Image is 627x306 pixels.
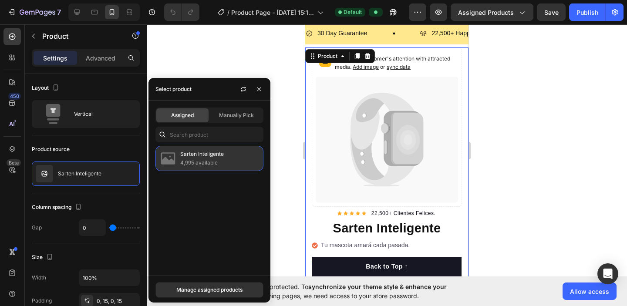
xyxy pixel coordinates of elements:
div: Size [32,252,55,263]
div: Product [11,28,34,36]
p: Product [42,31,116,41]
img: collections [159,150,177,167]
div: Layout [32,82,61,94]
img: no image transparent [36,165,53,182]
p: Sarten Inteligente [58,171,101,177]
div: Undo/Redo [164,3,199,21]
p: Catch your customer's attention with attracted media. [30,30,149,47]
button: Allow access [563,282,617,300]
span: sync data [81,39,105,46]
iframe: Design area [305,24,469,276]
span: Product Page - [DATE] 15:17:41 [231,8,314,17]
span: / [227,8,229,17]
div: Open Intercom Messenger [597,263,618,284]
p: Settings [43,54,67,63]
div: Select product [155,85,192,93]
div: Column spacing [32,202,84,213]
span: or [74,39,105,46]
span: Default [344,8,362,16]
span: Your page is password protected. To when designing pages, we need access to your store password. [202,282,481,300]
div: Gap [32,224,42,232]
button: Assigned Products [451,3,533,21]
div: Beta [7,159,21,166]
span: Save [544,9,559,16]
input: Search in Settings & Advanced [155,127,263,142]
button: Back to Top ↑ [7,232,156,252]
span: Manually Pick [219,111,254,119]
button: Manage assigned products [155,282,263,298]
div: Width [32,274,46,282]
div: Product source [32,145,70,153]
div: 0, 15, 0, 15 [97,297,138,305]
div: 450 [8,93,21,100]
span: Assigned [171,111,194,119]
div: Manage assigned products [176,286,243,294]
span: synchronize your theme style & enhance your experience [202,283,447,299]
h1: Sarten Inteligente [7,194,157,215]
p: 4,995 available [180,158,260,167]
p: 7 [57,7,61,17]
p: 22,500+ Clientes Felices. [66,185,131,193]
p: Tu mascota amará cada pasada. [16,215,155,226]
p: Sarten Inteligente [180,150,260,158]
p: Advanced [86,54,115,63]
p: 22,500+ Happy Customers [126,3,199,14]
span: Add image [47,39,74,46]
div: Back to Top ↑ [61,238,102,247]
button: Save [537,3,566,21]
input: Auto [79,270,139,286]
button: Publish [569,3,606,21]
span: Assigned Products [458,8,514,17]
input: Auto [79,220,105,235]
div: Padding [32,297,52,305]
div: Vertical [74,104,127,124]
div: Publish [576,8,598,17]
span: Allow access [570,287,609,296]
button: 7 [3,3,65,21]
